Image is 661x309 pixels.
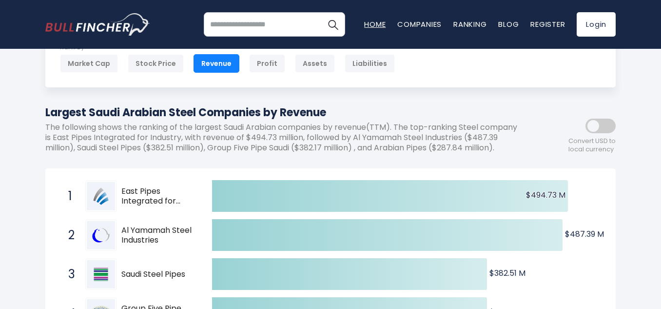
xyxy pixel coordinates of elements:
div: Liabilities [345,54,395,73]
a: Register [530,19,565,29]
p: Rank By [60,43,395,52]
div: Market Cap [60,54,118,73]
img: Al Yamamah Steel Industries [87,221,115,249]
div: Assets [295,54,335,73]
img: Saudi Steel Pipes [87,260,115,288]
text: $382.51 M [489,268,525,279]
text: $494.73 M [526,189,565,201]
span: Saudi Steel Pipes [121,269,195,280]
span: East Pipes Integrated for Industry [121,186,195,207]
div: Profit [249,54,285,73]
div: Stock Price [128,54,184,73]
span: 2 [63,227,73,244]
img: East Pipes Integrated for Industry [87,182,115,210]
a: Blog [498,19,519,29]
a: Home [364,19,386,29]
p: The following shows the ranking of the largest Saudi Arabian companies by revenue(TTM). The top-r... [45,123,528,153]
span: Al Yamamah Steel Industries [121,226,195,246]
h1: Largest Saudi Arabian Steel Companies by Revenue [45,104,528,121]
div: Revenue [194,54,239,73]
img: bullfincher logo [45,13,150,36]
a: Companies [397,19,442,29]
span: Convert USD to local currency [568,137,616,154]
a: Login [577,12,616,37]
text: $487.39 M [565,228,604,240]
a: Ranking [453,19,486,29]
span: 1 [63,188,73,205]
span: 3 [63,266,73,283]
a: Go to homepage [45,13,150,36]
button: Search [321,12,345,37]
